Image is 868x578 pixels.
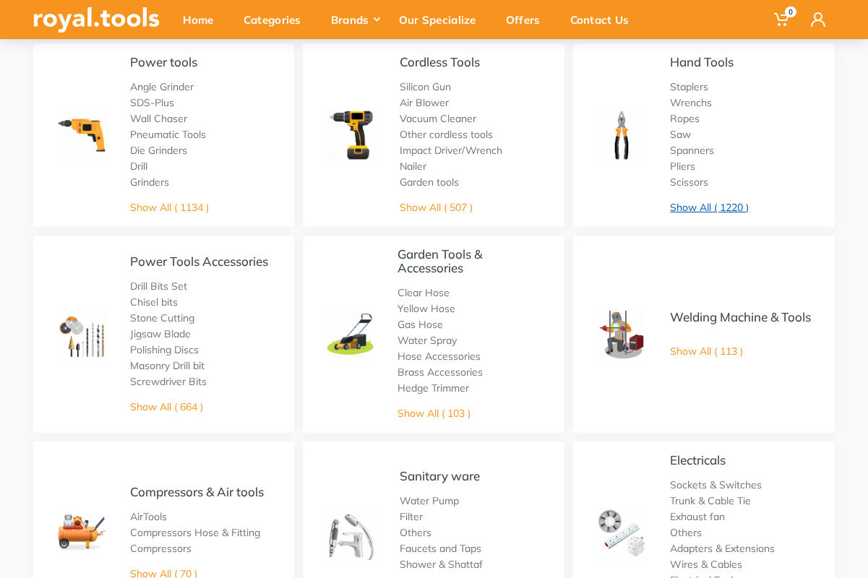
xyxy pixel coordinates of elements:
a: Water Pump [400,494,459,507]
a: Polishing Discs [130,343,199,356]
a: Show All ( 1134 ) [130,201,209,214]
a: Yellow Hose [398,302,455,315]
div: Categories [233,4,321,35]
a: Brass Accessories [398,366,483,379]
a: Compressors Hose & Fitting [130,526,260,539]
a: Welding Machine & Tools [670,309,811,324]
a: AirTools [130,510,167,523]
a: Nailer [400,160,426,173]
img: Royal - Electricals [595,506,648,560]
div: Offers [496,4,560,35]
img: Royal - Power tools [55,108,108,162]
a: Others [670,526,702,539]
a: Show All ( 664 ) [130,400,203,413]
a: Hand Tools [670,54,734,69]
div: Home [173,4,233,35]
div: Contact Us [560,4,649,35]
img: Royal - Cordless Tools [325,108,378,162]
a: Wrenchs [670,96,712,109]
a: Drill Bits Set [130,280,187,293]
a: Ropes [670,112,700,125]
a: Faucets and Taps [400,542,481,555]
a: Drill [130,160,147,173]
a: Power Tools Accessories [130,254,268,269]
a: Water Spray [398,334,457,347]
a: Electricals [670,452,726,467]
a: Hose Accessories [398,350,481,363]
a: Compressors [130,542,192,555]
a: Impact Driver/Wrench [400,144,502,157]
div: Brands [321,4,389,35]
a: Garden Tools & Accessories [398,246,482,275]
a: Pneumatic Tools [130,128,206,141]
a: Show All ( 113 ) [670,345,743,358]
a: Masonry Drill bit [130,359,205,372]
a: Vacuum Cleaner [400,112,476,125]
a: Air Blower [400,96,449,109]
a: Sockets & Switches [670,478,762,491]
a: Filter [400,510,423,523]
a: Hedge Trimmer [398,381,469,394]
a: Other cordless tools [400,128,493,141]
a: Shower & Shattaf [400,558,483,571]
a: SDS-Plus [130,96,174,109]
a: Gas Hose [398,318,443,331]
a: Exhaust fan [670,510,725,523]
a: Show All ( 507 ) [400,201,473,214]
a: Jigsaw Blade [130,327,191,340]
img: Royal - Hand Tools [595,108,648,162]
a: Others [400,526,431,539]
a: Trunk & Cable Tie [670,494,751,507]
img: Royal - Welding Machine & Tools [595,308,648,361]
a: Staplers [670,80,708,93]
a: Chisel bits [130,296,178,309]
a: Silicon Gun [400,80,451,93]
a: Show All ( 1220 ) [670,201,749,214]
a: Sanitary ware [400,468,480,483]
a: Die Grinders [130,144,187,157]
a: Grinders [130,176,169,189]
img: Royal - Power Tools Accessories [55,308,108,361]
a: Stone Cutting [130,311,194,324]
a: Clear Hose [398,286,450,299]
img: royal.tools Logo [33,7,160,33]
a: Pliers [670,160,695,173]
a: Spanners [670,144,714,157]
a: Angle Grinder [130,80,194,93]
a: Show All ( 103 ) [398,407,470,420]
a: Cordless Tools [400,54,480,69]
a: Saw [670,128,691,141]
a: Garden tools [400,176,459,189]
span: 0 [785,7,796,17]
div: Our Specialize [389,4,496,35]
a: Power tools [130,54,197,69]
a: Adapters & Extensions [670,542,775,555]
img: Royal - Sanitary ware [325,506,378,560]
a: Wall Chaser [130,112,187,125]
a: Wires & Cables [670,558,742,571]
img: Royal - Garden Tools & Accessories [325,309,375,359]
a: Scissors [670,176,708,189]
a: Compressors & Air tools [130,484,264,499]
img: Royal - Compressors & Air tools [55,506,108,560]
a: Screwdriver Bits [130,375,207,388]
